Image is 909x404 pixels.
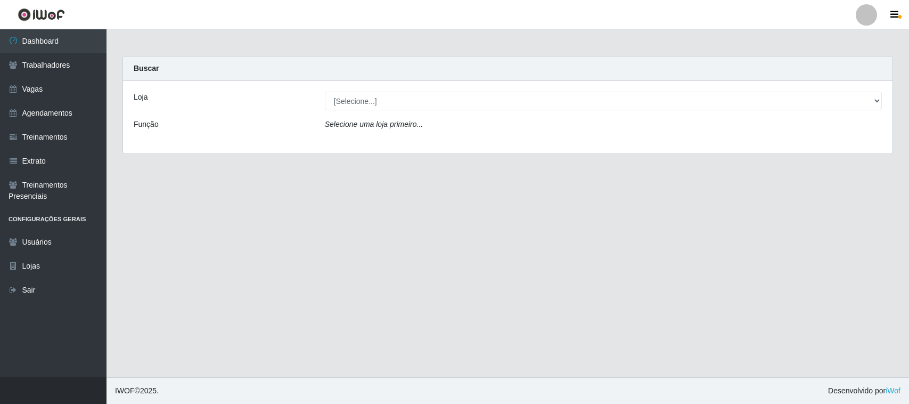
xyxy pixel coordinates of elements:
[828,385,900,397] span: Desenvolvido por
[115,386,135,395] span: IWOF
[134,119,159,130] label: Função
[18,8,65,21] img: CoreUI Logo
[115,385,159,397] span: © 2025 .
[134,64,159,72] strong: Buscar
[325,120,423,128] i: Selecione uma loja primeiro...
[134,92,148,103] label: Loja
[886,386,900,395] a: iWof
